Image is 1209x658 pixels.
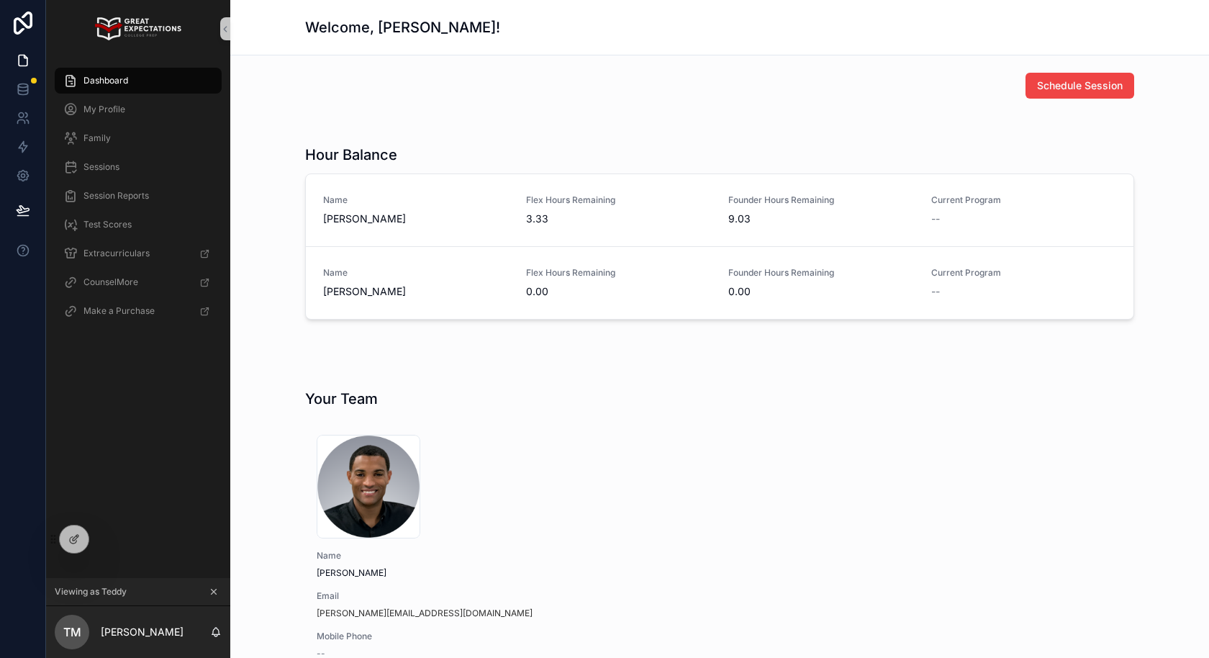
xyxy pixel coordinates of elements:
span: [PERSON_NAME] [323,212,509,226]
span: -- [931,284,940,299]
a: Test Scores [55,212,222,238]
span: Mobile Phone [317,631,570,642]
span: 0.00 [526,284,712,299]
span: Flex Hours Remaining [526,194,712,206]
span: My Profile [83,104,125,115]
span: Session Reports [83,190,149,202]
span: Founder Hours Remaining [728,194,914,206]
span: 9.03 [728,212,914,226]
h1: Welcome, [PERSON_NAME]! [305,17,500,37]
span: Family [83,132,111,144]
button: Schedule Session [1025,73,1134,99]
span: Name [323,194,509,206]
a: Extracurriculars [55,240,222,266]
span: Schedule Session [1037,78,1123,93]
span: Extracurriculars [83,248,150,259]
span: [PERSON_NAME] [317,567,570,579]
span: Make a Purchase [83,305,155,317]
span: Email [317,590,570,602]
span: CounselMore [83,276,138,288]
h1: Hour Balance [305,145,397,165]
img: App logo [95,17,181,40]
a: Family [55,125,222,151]
span: Name [323,267,509,279]
a: Make a Purchase [55,298,222,324]
span: 0.00 [728,284,914,299]
a: [PERSON_NAME][EMAIL_ADDRESS][DOMAIN_NAME] [317,608,533,619]
span: Flex Hours Remaining [526,267,712,279]
h1: Your Team [305,389,378,409]
a: Sessions [55,154,222,180]
p: [PERSON_NAME] [101,625,184,639]
a: My Profile [55,96,222,122]
span: Dashboard [83,75,128,86]
a: CounselMore [55,269,222,295]
span: Founder Hours Remaining [728,267,914,279]
span: Sessions [83,161,119,173]
span: [PERSON_NAME] [323,284,509,299]
span: Test Scores [83,219,132,230]
a: Session Reports [55,183,222,209]
span: Name [317,550,570,562]
a: Dashboard [55,68,222,94]
span: Current Program [931,194,1117,206]
span: 3.33 [526,212,712,226]
span: Viewing as Teddy [55,586,127,598]
span: Current Program [931,267,1117,279]
span: -- [931,212,940,226]
span: TM [63,623,81,641]
div: scrollable content [46,58,230,343]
